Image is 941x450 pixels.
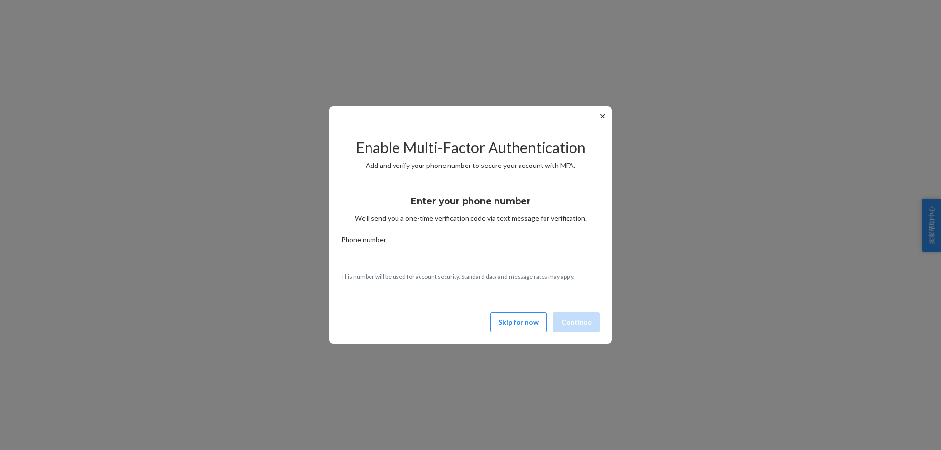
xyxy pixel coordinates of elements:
[341,140,600,156] h2: Enable Multi-Factor Authentication
[341,187,600,223] div: We’ll send you a one-time verification code via text message for verification.
[411,195,531,208] h3: Enter your phone number
[553,312,600,332] button: Continue
[597,110,608,122] button: ✕
[490,312,547,332] button: Skip for now
[341,235,386,249] span: Phone number
[341,272,600,281] p: This number will be used for account security. Standard data and message rates may apply.
[341,161,600,170] p: Add and verify your phone number to secure your account with MFA.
